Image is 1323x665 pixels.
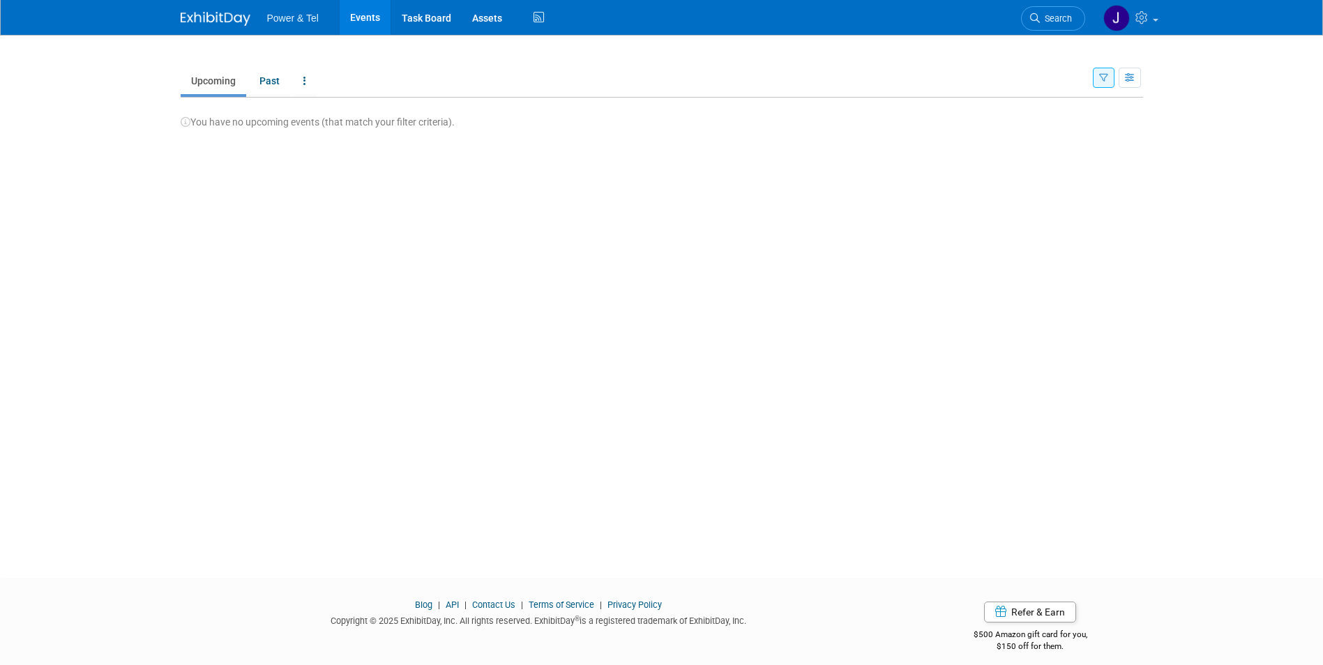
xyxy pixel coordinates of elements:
span: | [596,599,605,610]
a: Terms of Service [529,599,594,610]
a: Privacy Policy [607,599,662,610]
a: API [446,599,459,610]
a: Search [1021,6,1085,31]
div: Copyright © 2025 ExhibitDay, Inc. All rights reserved. ExhibitDay is a registered trademark of Ex... [181,611,898,627]
div: $150 off for them. [918,641,1143,652]
sup: ® [575,615,580,622]
span: | [461,599,470,610]
span: | [517,599,527,610]
span: | [434,599,444,610]
img: ExhibitDay [181,12,250,26]
a: Past [249,68,290,94]
img: Jeff Danner [1103,5,1130,31]
a: Upcoming [181,68,246,94]
a: Refer & Earn [984,602,1076,622]
span: You have no upcoming events (that match your filter criteria). [181,116,455,128]
a: Blog [415,599,432,610]
span: Search [1040,13,1072,24]
div: $500 Amazon gift card for you, [918,620,1143,652]
span: Power & Tel [267,13,319,24]
a: Contact Us [472,599,515,610]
